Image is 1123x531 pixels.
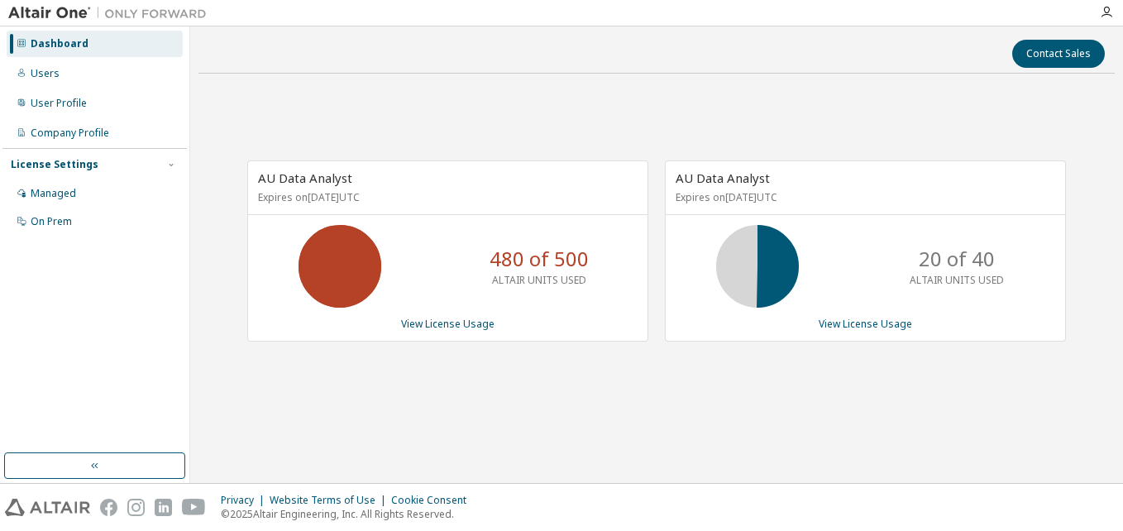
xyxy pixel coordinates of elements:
[221,507,476,521] p: © 2025 Altair Engineering, Inc. All Rights Reserved.
[31,127,109,140] div: Company Profile
[31,37,88,50] div: Dashboard
[910,273,1004,287] p: ALTAIR UNITS USED
[31,187,76,200] div: Managed
[31,97,87,110] div: User Profile
[676,170,770,186] span: AU Data Analyst
[490,245,589,273] p: 480 of 500
[31,67,60,80] div: Users
[5,499,90,516] img: altair_logo.svg
[221,494,270,507] div: Privacy
[182,499,206,516] img: youtube.svg
[919,245,995,273] p: 20 of 40
[8,5,215,22] img: Altair One
[401,317,495,331] a: View License Usage
[676,190,1051,204] p: Expires on [DATE] UTC
[492,273,586,287] p: ALTAIR UNITS USED
[155,499,172,516] img: linkedin.svg
[819,317,912,331] a: View License Usage
[391,494,476,507] div: Cookie Consent
[270,494,391,507] div: Website Terms of Use
[100,499,117,516] img: facebook.svg
[31,215,72,228] div: On Prem
[258,190,633,204] p: Expires on [DATE] UTC
[1012,40,1105,68] button: Contact Sales
[11,158,98,171] div: License Settings
[127,499,145,516] img: instagram.svg
[258,170,352,186] span: AU Data Analyst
